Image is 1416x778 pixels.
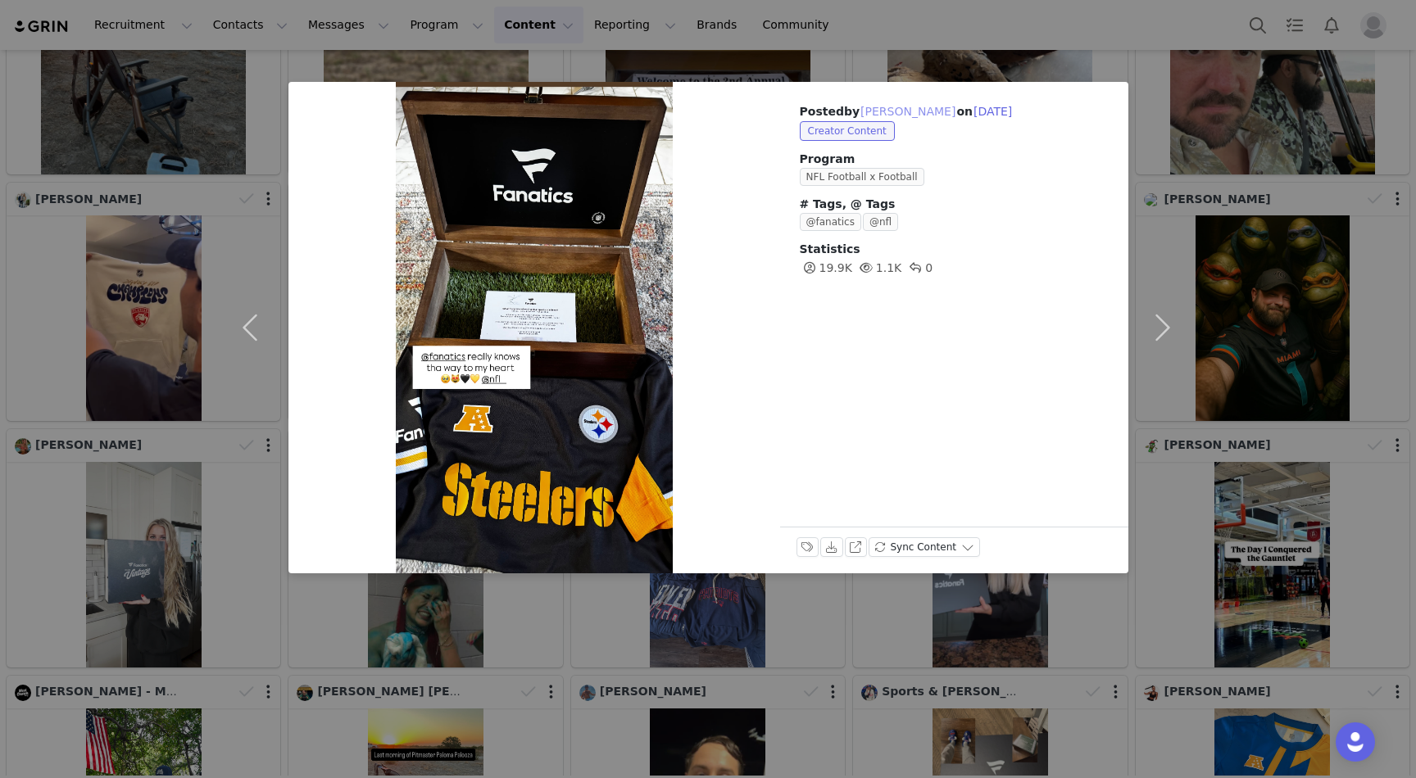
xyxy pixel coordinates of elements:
[905,261,933,274] span: 0
[863,213,898,231] span: @nfl
[800,170,931,183] a: NFL Football x Football
[869,537,980,557] button: Sync Content
[800,197,896,210] span: # Tags, @ Tags
[800,213,861,231] span: @fanatics
[800,105,1014,118] span: Posted on
[856,261,901,274] span: 1.1K
[800,242,860,256] span: Statistics
[800,261,852,274] span: 19.9K
[800,168,924,186] span: NFL Football x Football
[844,105,956,118] span: by
[860,102,956,121] button: [PERSON_NAME]
[800,121,895,141] span: Creator Content
[1336,722,1375,762] div: Open Intercom Messenger
[800,151,1109,168] span: Program
[973,102,1013,121] button: [DATE]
